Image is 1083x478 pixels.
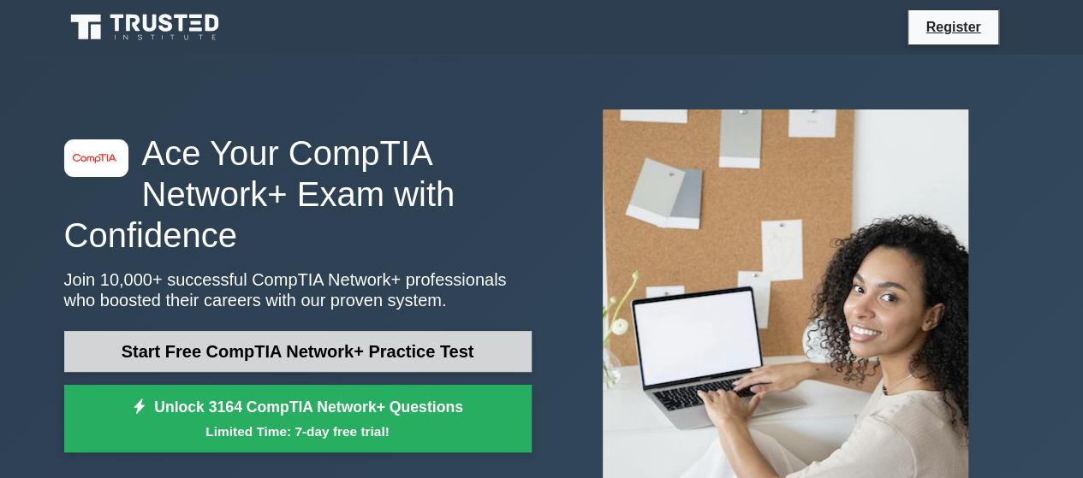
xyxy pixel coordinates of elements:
[64,269,532,310] p: Join 10,000+ successful CompTIA Network+ professionals who boosted their careers with our proven ...
[64,331,532,372] a: Start Free CompTIA Network+ Practice Test
[64,133,532,256] h1: Ace Your CompTIA Network+ Exam with Confidence
[915,16,991,38] a: Register
[86,422,510,441] small: Limited Time: 7-day free trial!
[64,385,532,453] a: Unlock 3164 CompTIA Network+ QuestionsLimited Time: 7-day free trial!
